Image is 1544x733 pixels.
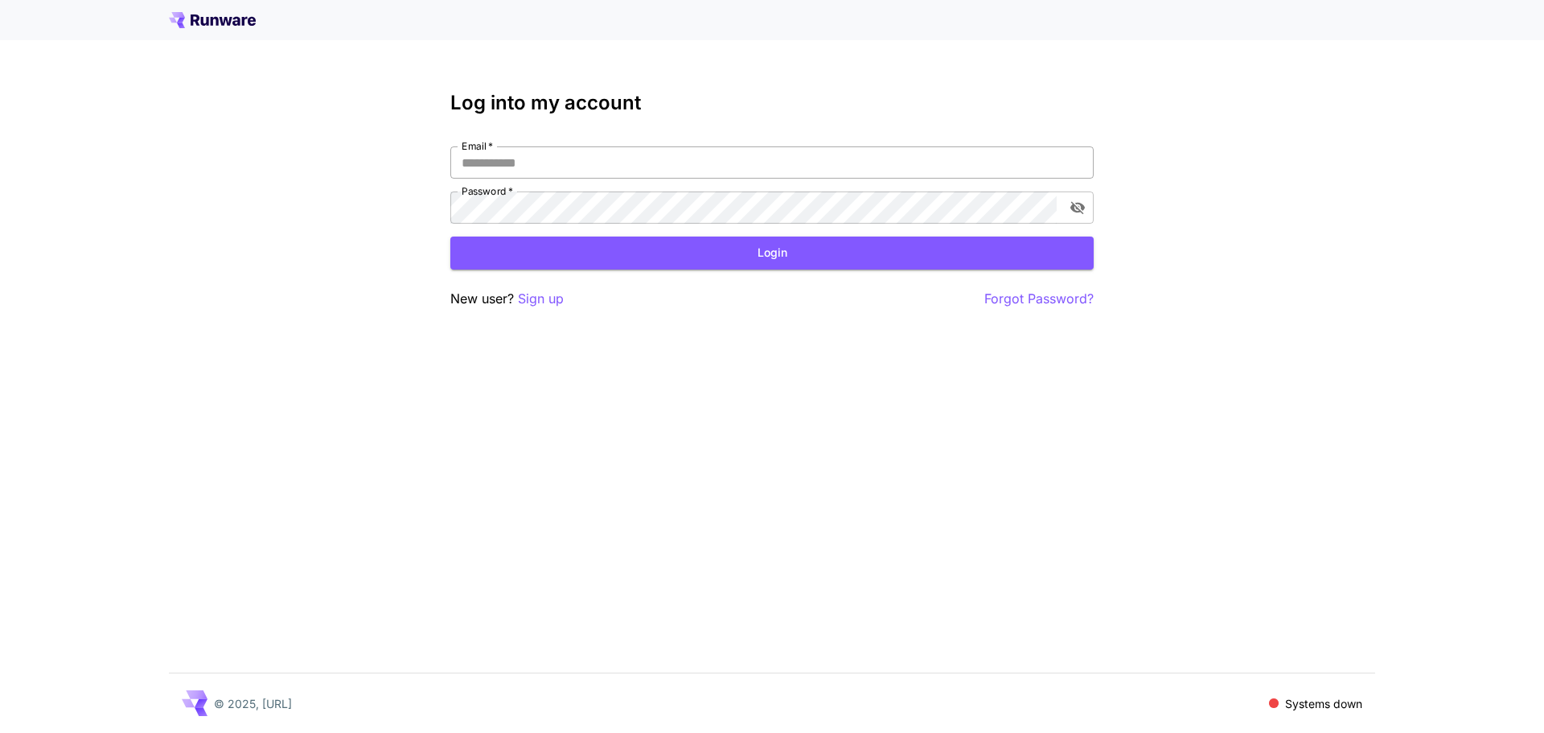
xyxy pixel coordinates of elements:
label: Email [462,139,493,153]
p: © 2025, [URL] [214,695,292,712]
p: New user? [450,289,564,309]
button: toggle password visibility [1063,193,1092,222]
label: Password [462,184,513,198]
button: Sign up [518,289,564,309]
button: Login [450,237,1094,270]
button: Forgot Password? [984,289,1094,309]
h3: Log into my account [450,92,1094,114]
p: Systems down [1285,695,1362,712]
